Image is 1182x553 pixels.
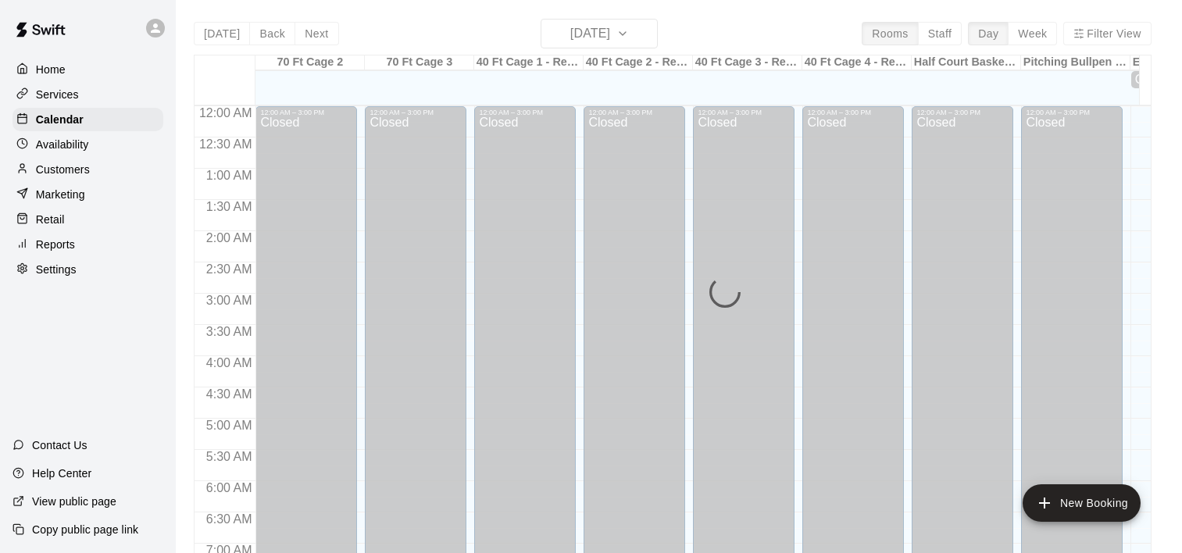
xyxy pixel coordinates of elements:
[1023,484,1141,522] button: add
[807,109,899,116] div: 12:00 AM – 3:00 PM
[12,58,163,81] a: Home
[12,158,163,181] a: Customers
[202,419,256,432] span: 5:00 AM
[370,109,462,116] div: 12:00 AM – 3:00 PM
[36,112,84,127] p: Calendar
[202,356,256,369] span: 4:00 AM
[12,183,163,206] a: Marketing
[202,169,256,182] span: 1:00 AM
[202,262,256,276] span: 2:30 AM
[12,208,163,231] a: Retail
[32,522,138,537] p: Copy public page link
[584,55,693,70] div: 40 Ft Cage 2 - Retractable
[802,55,912,70] div: 40 Ft Cage 4 - Retractable
[36,237,75,252] p: Reports
[12,258,163,281] a: Settings
[12,108,163,131] a: Calendar
[693,55,802,70] div: 40 Ft Cage 3 - Retractable
[36,87,79,102] p: Services
[36,137,89,152] p: Availability
[365,55,474,70] div: 70 Ft Cage 3
[195,106,256,120] span: 12:00 AM
[1026,109,1118,116] div: 12:00 AM – 3:00 PM
[588,109,680,116] div: 12:00 AM – 3:00 PM
[36,212,65,227] p: Retail
[202,231,256,244] span: 2:00 AM
[202,325,256,338] span: 3:30 AM
[12,233,163,256] a: Reports
[479,109,571,116] div: 12:00 AM – 3:00 PM
[202,387,256,401] span: 4:30 AM
[474,55,584,70] div: 40 Ft Cage 1 - Retractable
[202,512,256,526] span: 6:30 AM
[36,187,85,202] p: Marketing
[916,109,1009,116] div: 12:00 AM – 3:00 PM
[1021,55,1130,70] div: Pitching Bullpen - 70 Ft Cage 1 (NO HITTING ALLOWED)
[36,162,90,177] p: Customers
[202,200,256,213] span: 1:30 AM
[32,494,116,509] p: View public page
[195,137,256,151] span: 12:30 AM
[12,133,163,156] a: Availability
[36,62,66,77] p: Home
[202,450,256,463] span: 5:30 AM
[698,109,790,116] div: 12:00 AM – 3:00 PM
[202,481,256,494] span: 6:00 AM
[912,55,1021,70] div: Half Court Basketball Court
[32,437,87,453] p: Contact Us
[260,109,352,116] div: 12:00 AM – 3:00 PM
[36,262,77,277] p: Settings
[255,55,365,70] div: 70 Ft Cage 2
[32,466,91,481] p: Help Center
[12,83,163,106] a: Services
[202,294,256,307] span: 3:00 AM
